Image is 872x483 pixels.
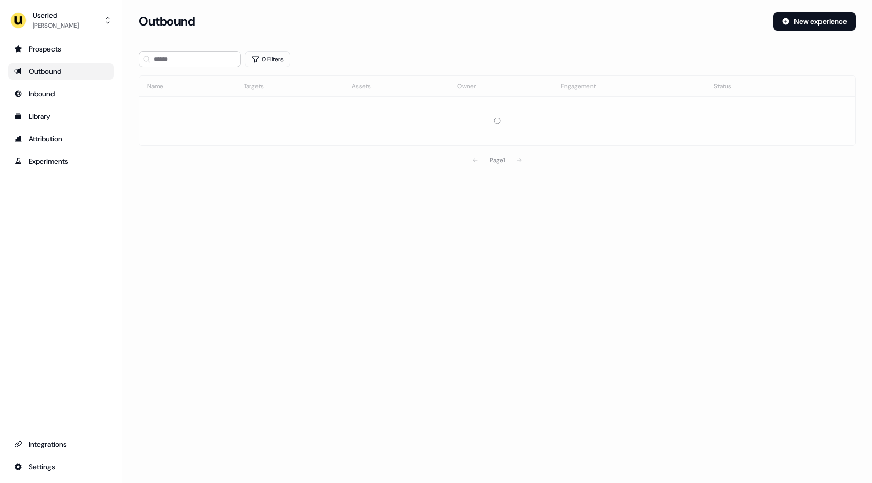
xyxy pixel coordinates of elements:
a: Go to integrations [8,459,114,475]
div: Outbound [14,66,108,77]
div: Userled [33,10,79,20]
div: Prospects [14,44,108,54]
button: Userled[PERSON_NAME] [8,8,114,33]
div: [PERSON_NAME] [33,20,79,31]
div: Inbound [14,89,108,99]
div: Settings [14,462,108,472]
a: Go to attribution [8,131,114,147]
button: 0 Filters [245,51,290,67]
a: Go to templates [8,108,114,124]
a: Go to integrations [8,436,114,452]
div: Library [14,111,108,121]
a: Go to experiments [8,153,114,169]
a: Go to prospects [8,41,114,57]
div: Integrations [14,439,108,449]
div: Experiments [14,156,108,166]
a: Go to outbound experience [8,63,114,80]
button: New experience [773,12,856,31]
h3: Outbound [139,14,195,29]
a: Go to Inbound [8,86,114,102]
div: Attribution [14,134,108,144]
